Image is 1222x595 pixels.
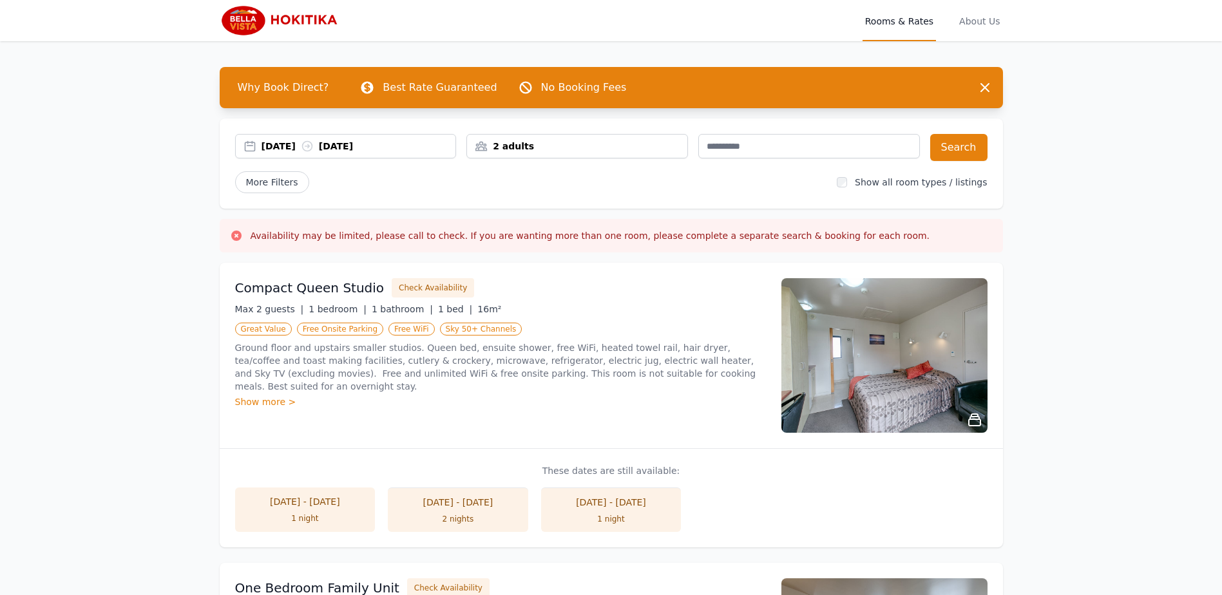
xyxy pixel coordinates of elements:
p: These dates are still available: [235,464,988,477]
button: Check Availability [392,278,474,297]
div: [DATE] - [DATE] [401,496,515,509]
div: 1 night [248,513,363,524]
img: Bella Vista Hokitika [220,5,344,36]
span: Max 2 guests | [235,304,304,314]
div: [DATE] - [DATE] [554,496,669,509]
span: 16m² [477,304,501,314]
p: No Booking Fees [541,80,627,95]
span: Great Value [235,323,292,335]
h3: Availability may be limited, please call to check. If you are wanting more than one room, please ... [251,229,930,242]
span: Free WiFi [388,323,435,335]
div: [DATE] [DATE] [262,140,456,153]
button: Search [930,134,988,161]
span: Why Book Direct? [227,75,339,100]
span: Free Onsite Parking [297,323,383,335]
div: 2 adults [467,140,687,153]
label: Show all room types / listings [855,177,987,187]
span: 1 bedroom | [309,304,367,314]
p: Ground floor and upstairs smaller studios. Queen bed, ensuite shower, free WiFi, heated towel rai... [235,341,766,393]
span: 1 bathroom | [372,304,433,314]
span: Sky 50+ Channels [440,323,522,335]
span: More Filters [235,171,309,193]
p: Best Rate Guaranteed [383,80,497,95]
div: Show more > [235,395,766,408]
div: 1 night [554,514,669,524]
div: 2 nights [401,514,515,524]
div: [DATE] - [DATE] [248,495,363,508]
h3: Compact Queen Studio [235,279,385,297]
span: 1 bed | [438,304,472,314]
